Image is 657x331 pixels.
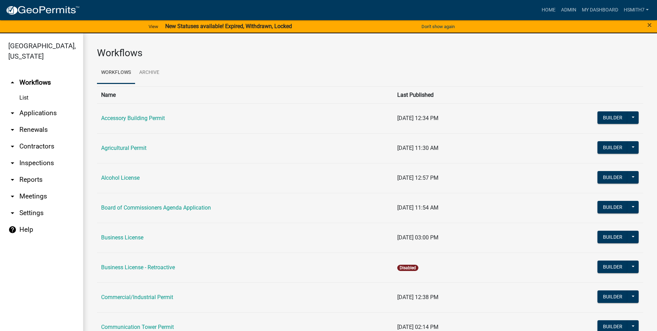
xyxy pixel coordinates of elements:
[101,264,175,271] a: Business License - Retroactive
[135,62,163,84] a: Archive
[97,47,643,59] h3: Workflows
[8,126,17,134] i: arrow_drop_down
[101,115,165,121] a: Accessory Building Permit
[621,3,651,17] a: hsmith7
[8,109,17,117] i: arrow_drop_down
[397,324,438,330] span: [DATE] 02:14 PM
[8,226,17,234] i: help
[597,290,628,303] button: Builder
[647,21,652,29] button: Close
[597,261,628,273] button: Builder
[8,192,17,201] i: arrow_drop_down
[8,159,17,167] i: arrow_drop_down
[597,171,628,184] button: Builder
[397,115,438,121] span: [DATE] 12:34 PM
[597,111,628,124] button: Builder
[397,265,418,271] span: Disabled
[8,142,17,151] i: arrow_drop_down
[101,175,140,181] a: Alcohol License
[539,3,558,17] a: Home
[8,209,17,217] i: arrow_drop_down
[8,78,17,87] i: arrow_drop_up
[97,62,135,84] a: Workflows
[393,86,517,103] th: Last Published
[597,141,628,154] button: Builder
[101,145,147,151] a: Agricultural Permit
[101,324,174,330] a: Communication Tower Permit
[146,21,161,32] a: View
[397,145,438,151] span: [DATE] 11:30 AM
[419,21,458,32] button: Don't show again
[101,204,211,211] a: Board of Commissioners Agenda Application
[397,204,438,211] span: [DATE] 11:54 AM
[597,201,628,213] button: Builder
[165,23,292,29] strong: New Statuses available! Expired, Withdrawn, Locked
[397,175,438,181] span: [DATE] 12:57 PM
[647,20,652,30] span: ×
[97,86,393,103] th: Name
[397,234,438,241] span: [DATE] 03:00 PM
[101,294,173,300] a: Commercial/Industrial Permit
[8,176,17,184] i: arrow_drop_down
[579,3,621,17] a: My Dashboard
[597,231,628,243] button: Builder
[558,3,579,17] a: Admin
[397,294,438,300] span: [DATE] 12:38 PM
[101,234,143,241] a: Business License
